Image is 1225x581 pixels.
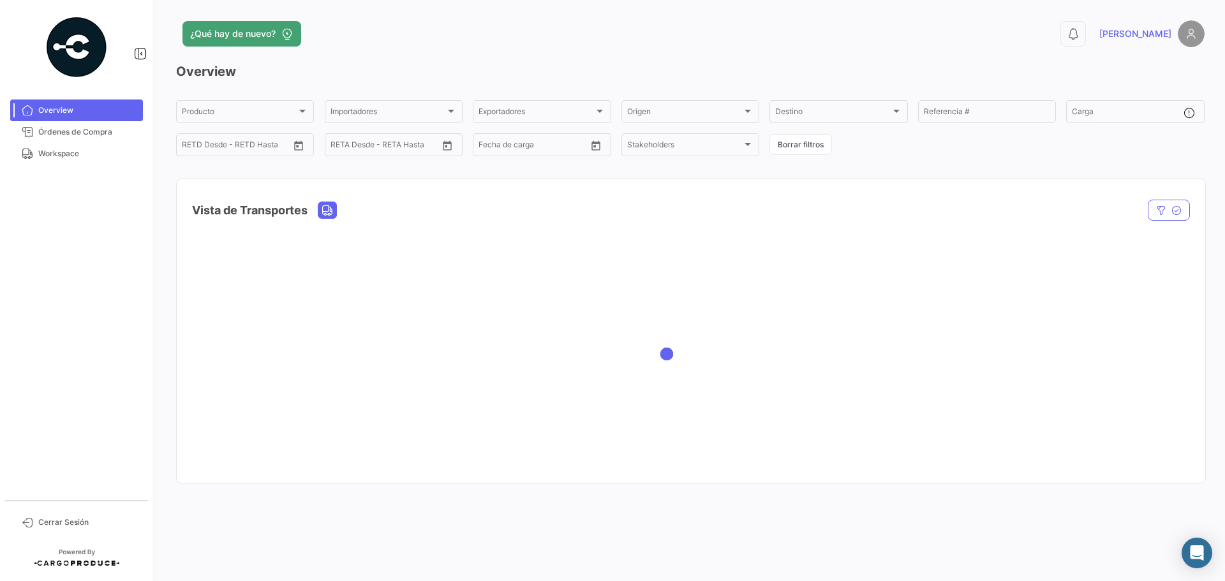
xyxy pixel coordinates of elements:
[182,21,301,47] button: ¿Qué hay de nuevo?
[1178,20,1205,47] img: placeholder-user.png
[192,202,308,219] h4: Vista de Transportes
[38,148,138,159] span: Workspace
[10,143,143,165] a: Workspace
[330,109,445,118] span: Importadores
[38,517,138,528] span: Cerrar Sesión
[479,109,593,118] span: Exportadores
[627,109,742,118] span: Origen
[10,99,143,121] a: Overview
[214,142,265,151] input: Hasta
[362,142,413,151] input: Hasta
[330,142,353,151] input: Desde
[775,109,890,118] span: Destino
[318,202,336,218] button: Land
[769,134,832,155] button: Borrar filtros
[510,142,561,151] input: Hasta
[45,15,108,79] img: powered-by.png
[38,105,138,116] span: Overview
[182,109,297,118] span: Producto
[10,121,143,143] a: Órdenes de Compra
[627,142,742,151] span: Stakeholders
[438,136,457,155] button: Open calendar
[586,136,605,155] button: Open calendar
[479,142,501,151] input: Desde
[190,27,276,40] span: ¿Qué hay de nuevo?
[38,126,138,138] span: Órdenes de Compra
[289,136,308,155] button: Open calendar
[1099,27,1171,40] span: [PERSON_NAME]
[1182,538,1212,568] div: Abrir Intercom Messenger
[182,142,205,151] input: Desde
[176,63,1205,80] h3: Overview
